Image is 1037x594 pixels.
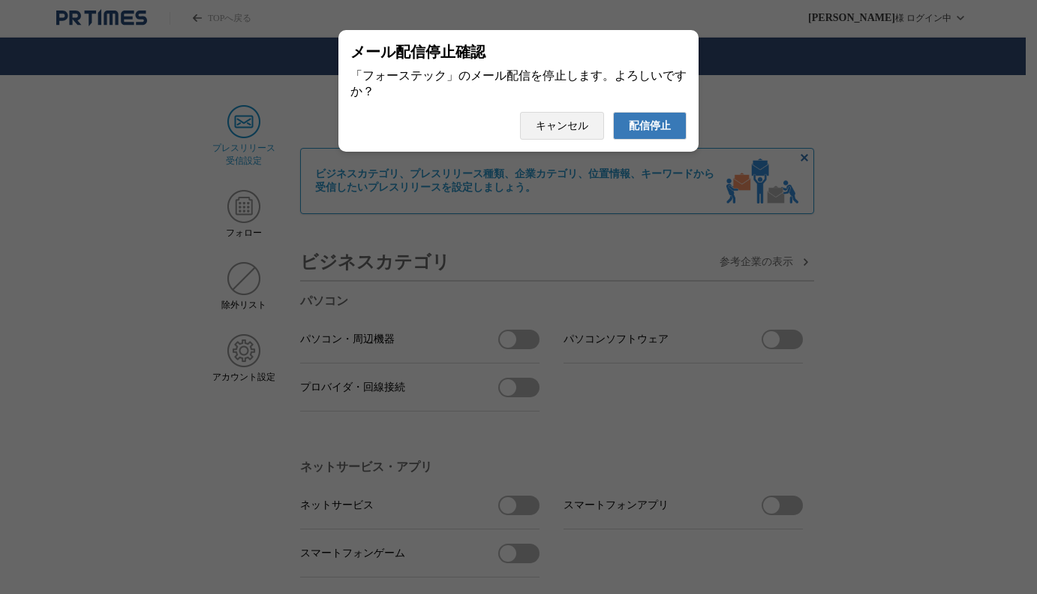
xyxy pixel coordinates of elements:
div: 「フォーステック」のメール配信を停止します。よろしいですか？ [350,68,687,100]
button: 配信停止 [613,112,687,140]
button: キャンセル [520,112,604,140]
span: メール配信停止確認 [350,42,485,62]
span: キャンセル [536,119,588,133]
span: 配信停止 [629,119,671,133]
